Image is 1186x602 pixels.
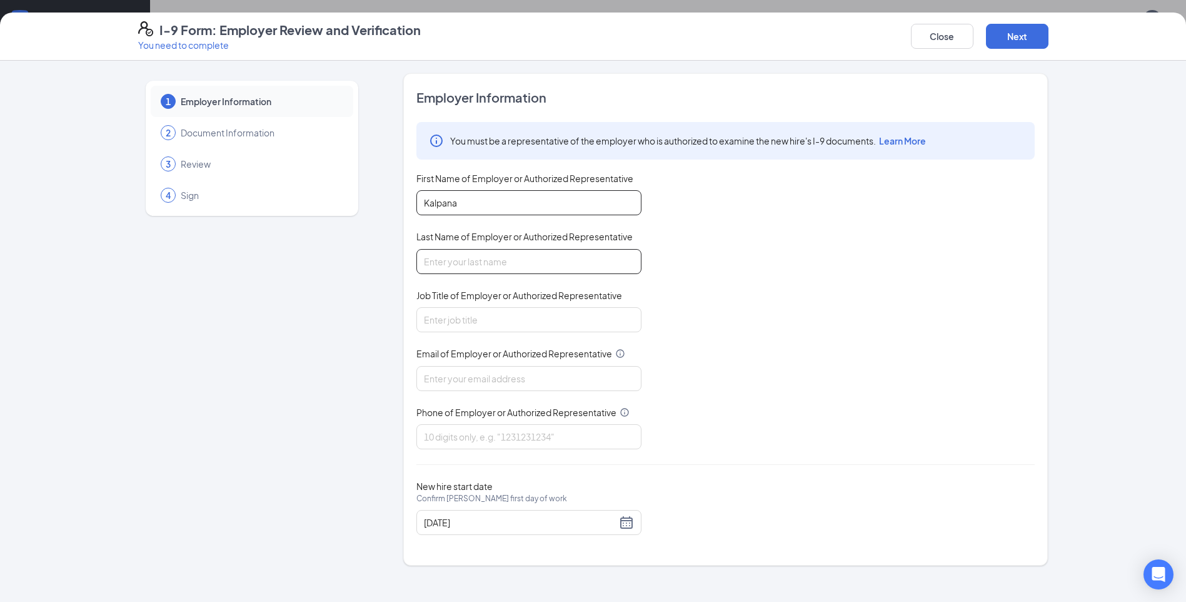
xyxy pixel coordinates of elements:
span: Learn More [879,135,926,146]
span: 4 [166,189,171,202]
p: You need to complete [138,39,421,51]
span: Job Title of Employer or Authorized Representative [416,289,622,302]
span: New hire start date [416,480,567,518]
span: Confirm [PERSON_NAME] first day of work [416,492,567,505]
span: Employer Information [181,95,341,108]
span: Last Name of Employer or Authorized Representative [416,230,633,243]
span: 3 [166,158,171,170]
h4: I-9 Form: Employer Review and Verification [159,21,421,39]
button: Close [911,24,973,49]
input: Enter job title [416,307,641,332]
input: 10 digits only, e.g. "1231231234" [416,424,641,449]
span: Phone of Employer or Authorized Representative [416,406,616,419]
span: 2 [166,126,171,139]
input: Enter your email address [416,366,641,391]
span: You must be a representative of the employer who is authorized to examine the new hire's I-9 docu... [450,135,926,147]
span: Document Information [181,126,341,139]
svg: Info [429,133,444,148]
a: Learn More [876,135,926,146]
svg: Info [615,349,625,359]
span: Email of Employer or Authorized Representative [416,347,612,360]
svg: FormI9EVerifyIcon [138,21,153,36]
span: Review [181,158,341,170]
input: Enter your last name [416,249,641,274]
input: 08/23/2025 [424,516,616,529]
span: Employer Information [416,89,1035,106]
div: Open Intercom Messenger [1143,559,1173,589]
span: Sign [181,189,341,202]
span: 1 [166,95,171,108]
svg: Info [620,407,630,417]
button: Next [986,24,1048,49]
input: Enter your first name [416,190,641,215]
span: First Name of Employer or Authorized Representative [416,172,633,185]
